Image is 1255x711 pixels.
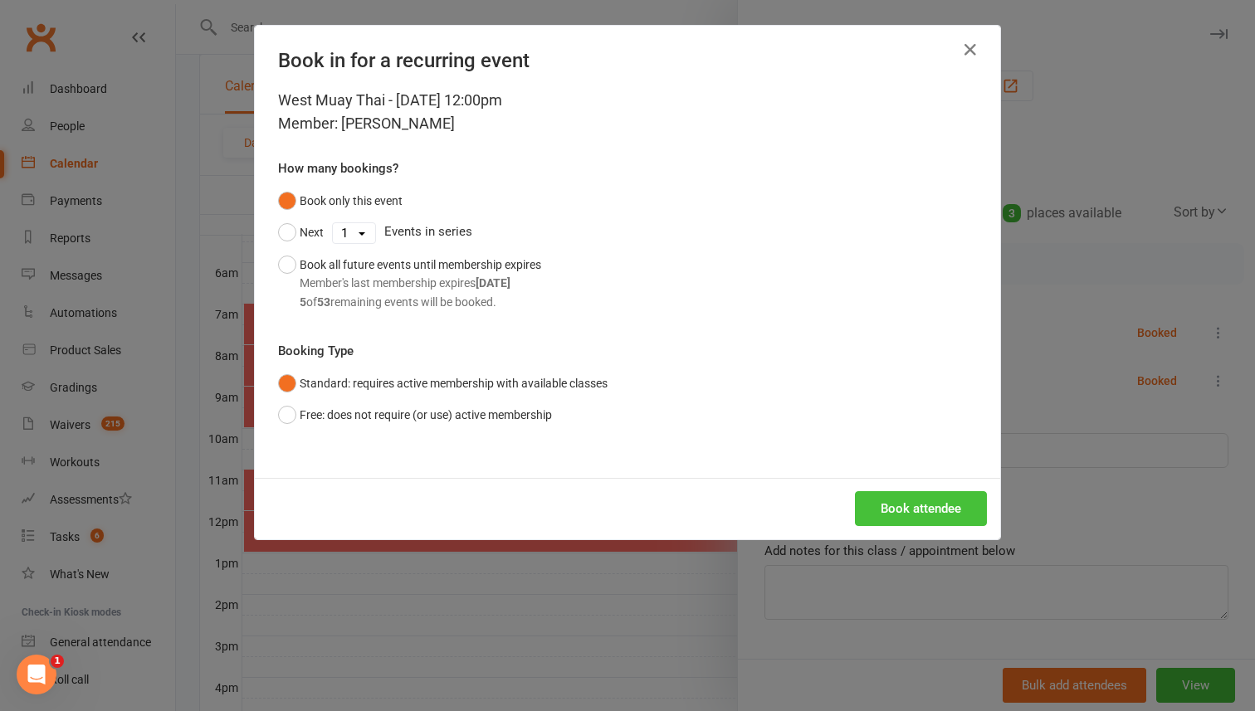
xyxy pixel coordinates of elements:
[278,249,541,318] button: Book all future events until membership expiresMember's last membership expires[DATE]5of53remaini...
[278,158,398,178] label: How many bookings?
[278,185,403,217] button: Book only this event
[476,276,510,290] strong: [DATE]
[300,293,541,311] div: of remaining events will be booked.
[300,256,541,311] div: Book all future events until membership expires
[317,295,330,309] strong: 53
[278,217,977,248] div: Events in series
[278,89,977,135] div: West Muay Thai - [DATE] 12:00pm Member: [PERSON_NAME]
[17,655,56,694] iframe: Intercom live chat
[51,655,64,668] span: 1
[278,399,552,431] button: Free: does not require (or use) active membership
[278,49,977,72] h4: Book in for a recurring event
[300,295,306,309] strong: 5
[957,37,984,63] button: Close
[278,368,608,399] button: Standard: requires active membership with available classes
[278,341,354,361] label: Booking Type
[278,217,324,248] button: Next
[855,491,987,526] button: Book attendee
[300,274,541,292] div: Member's last membership expires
